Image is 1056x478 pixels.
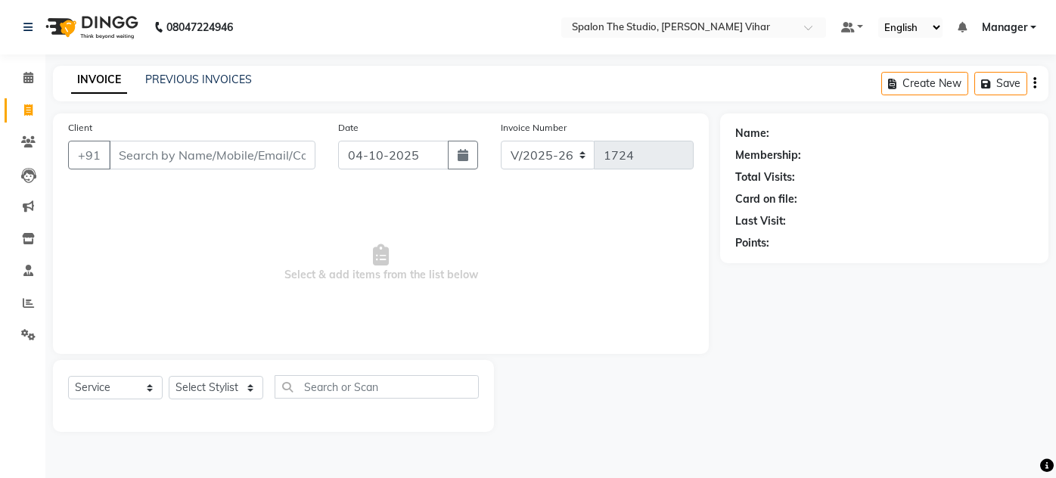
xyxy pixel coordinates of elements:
[68,121,92,135] label: Client
[735,169,795,185] div: Total Visits:
[735,213,786,229] div: Last Visit:
[145,73,252,86] a: PREVIOUS INVOICES
[71,67,127,94] a: INVOICE
[501,121,567,135] label: Invoice Number
[338,121,359,135] label: Date
[109,141,315,169] input: Search by Name/Mobile/Email/Code
[68,188,694,339] span: Select & add items from the list below
[735,147,801,163] div: Membership:
[982,20,1027,36] span: Manager
[735,126,769,141] div: Name:
[68,141,110,169] button: +91
[735,191,797,207] div: Card on file:
[166,6,233,48] b: 08047224946
[39,6,142,48] img: logo
[275,375,479,399] input: Search or Scan
[974,72,1027,95] button: Save
[735,235,769,251] div: Points:
[881,72,968,95] button: Create New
